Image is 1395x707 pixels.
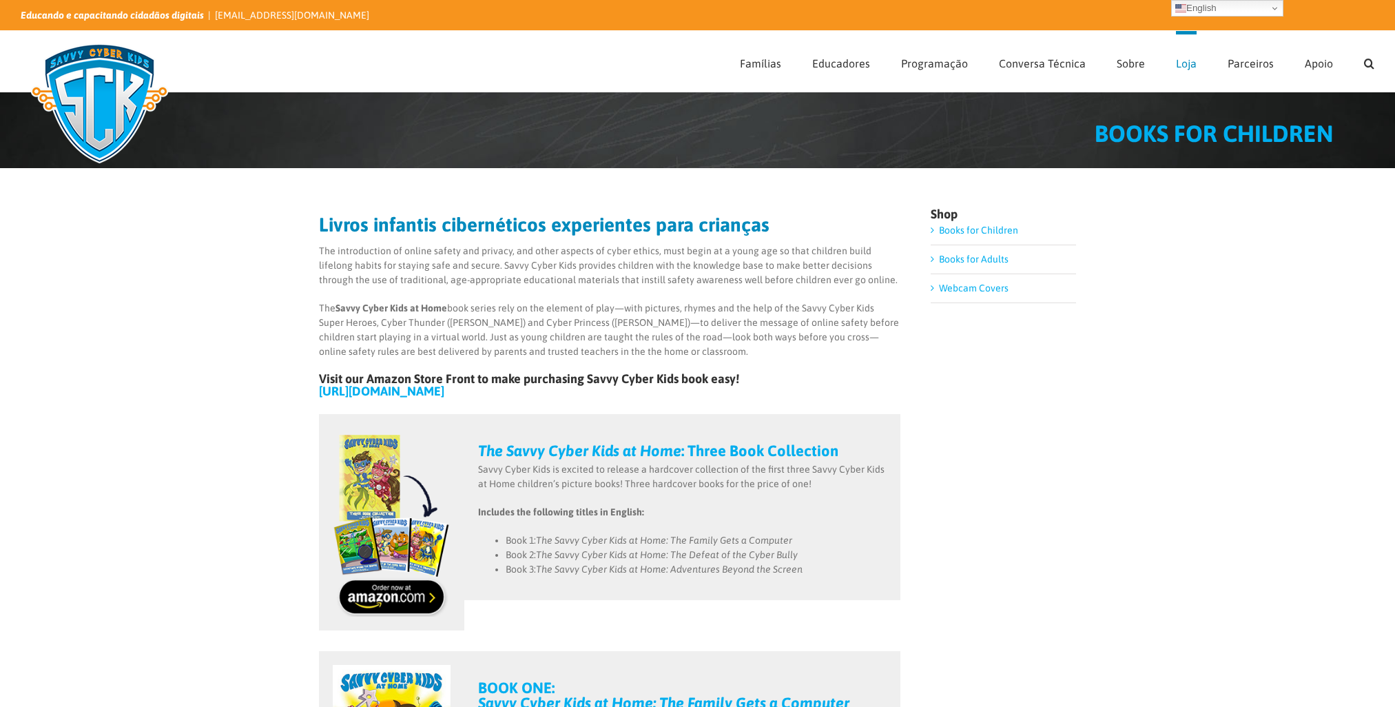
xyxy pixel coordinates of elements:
strong: : Three Book Collection [478,442,838,460]
li: Book 1: [506,533,887,548]
span: Sobre [1117,58,1145,69]
em: The Savvy Cyber Kids at Home [478,442,681,460]
p: The introduction of online safety and privacy, and other aspects of cyber ethics, must begin at a... [319,244,901,287]
img: Logotipo Savvy Cyber Kids [21,34,178,172]
a: Educadores [812,31,870,92]
strong: Includes the following titles in English: [478,506,644,518]
span: Educadores [812,58,870,69]
p: Savvy Cyber Kids is excited to release a hardcover collection of the first three Savvy Cyber Kids... [478,462,887,491]
nav: Menu Principal [740,31,1374,92]
span: Conversa Técnica [999,58,1086,69]
span: Programação [901,58,968,69]
img: en [1175,3,1186,14]
a: Apoio [1305,31,1333,92]
p: The book series rely on the element of play—with pictures, rhymes and the help of the Savvy Cyber... [319,301,901,359]
span: Apoio [1305,58,1333,69]
li: Book 2: [506,548,887,562]
em: The Savvy Cyber Kids at Home: The Family Gets a Computer [536,535,792,546]
span: Famílias [740,58,781,69]
a: Books for Adults [939,254,1009,265]
b: Visit our Amazon Store Front to make purchasing Savvy Cyber Kids book easy! [319,371,739,386]
a: [URL][DOMAIN_NAME] [319,384,444,398]
strong: BOOK ONE: [478,679,555,697]
a: Sobre [1117,31,1145,92]
strong: Livros infantis cibernéticos experientes para crianças [319,214,769,236]
a: Books for Children [939,225,1018,236]
span: Loja [1176,58,1197,69]
em: The Savvy Cyber Kids at Home: The Defeat of the Cyber Bully [536,549,798,560]
a: book1-order_on_amazon [333,664,451,675]
i: Educando e capacitando cidadãos digitais [21,10,204,21]
a: books-3-book-collection [333,427,451,438]
em: The Savvy Cyber Kids at Home: Adventures Beyond the Screen [536,564,803,575]
a: [EMAIL_ADDRESS][DOMAIN_NAME] [215,10,369,21]
span: BOOKS FOR CHILDREN [1095,120,1333,147]
h4: Shop [931,208,1076,221]
a: Programação [901,31,968,92]
strong: Savvy Cyber Kids at Home [335,303,447,314]
span: Parceiros [1228,58,1274,69]
li: Book 3: [506,562,887,577]
a: Loja [1176,31,1197,92]
a: Famílias [740,31,781,92]
a: Procurar [1364,31,1374,92]
a: Webcam Covers [939,283,1009,294]
a: The Savvy Cyber Kids at Home: Three Book Collection [478,442,838,460]
a: Conversa Técnica [999,31,1086,92]
a: Parceiros [1228,31,1274,92]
